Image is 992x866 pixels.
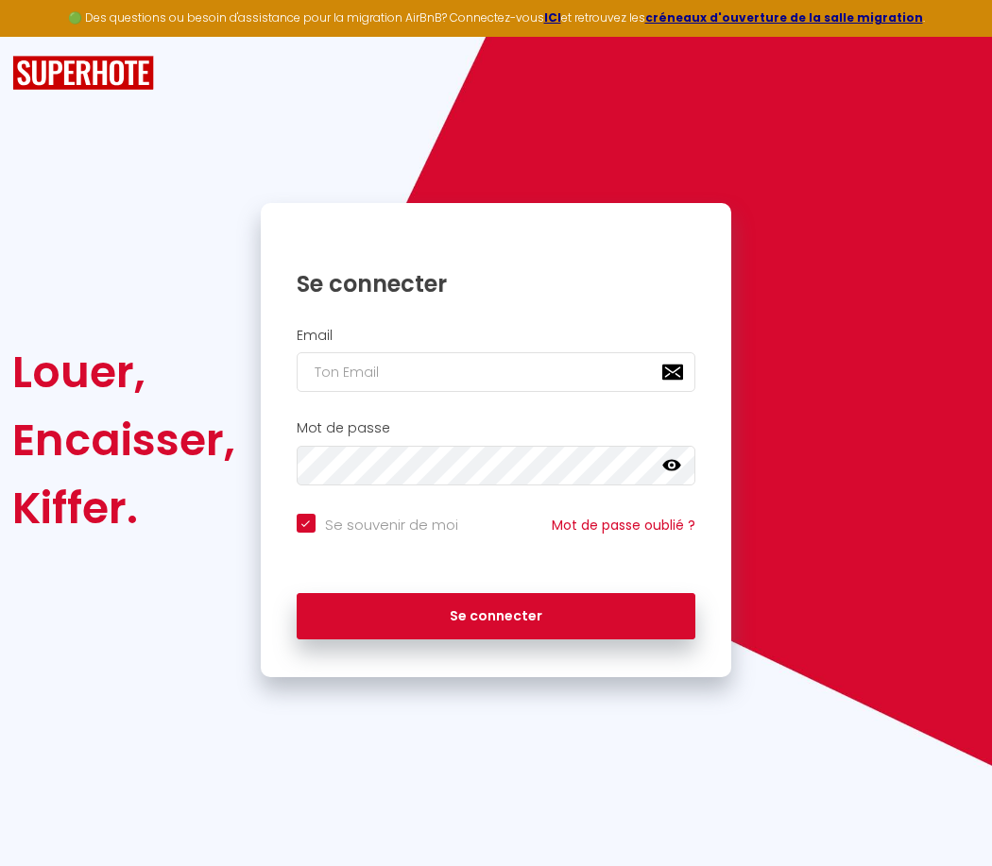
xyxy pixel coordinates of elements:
a: ICI [544,9,561,25]
h1: Se connecter [297,269,696,298]
img: SuperHote logo [12,56,154,91]
div: Encaisser, [12,406,235,474]
button: Se connecter [297,593,696,640]
h2: Email [297,328,696,344]
input: Ton Email [297,352,696,392]
div: Louer, [12,338,235,406]
h2: Mot de passe [297,420,696,436]
a: Mot de passe oublié ? [552,516,695,535]
div: Kiffer. [12,474,235,542]
a: créneaux d'ouverture de la salle migration [645,9,923,25]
